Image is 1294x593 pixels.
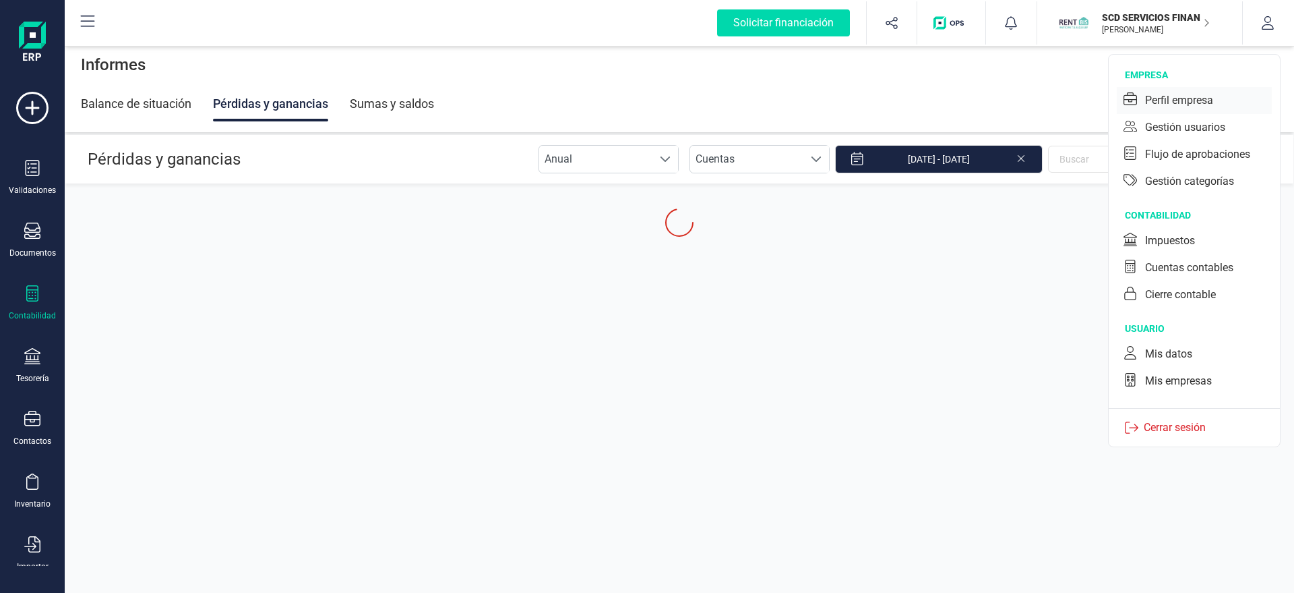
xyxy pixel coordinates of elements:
[9,185,56,196] div: Validaciones
[1145,287,1216,303] div: Cierre contable
[17,561,49,572] div: Importar
[19,22,46,65] img: Logo Finanedi
[1059,8,1088,38] img: SC
[16,373,49,384] div: Tesorería
[9,310,56,321] div: Contabilidad
[350,86,434,121] div: Sumas y saldos
[1145,260,1233,276] div: Cuentas contables
[13,436,51,447] div: Contactos
[1053,1,1226,45] button: SCSCD SERVICIOS FINANCIEROS SL[PERSON_NAME]
[1145,173,1234,190] div: Gestión categorías
[690,146,803,173] span: Cuentas
[925,1,977,45] button: Logo de OPS
[14,499,51,509] div: Inventario
[1125,68,1280,82] div: empresa
[701,1,866,45] button: Solicitar financiación
[1145,233,1195,249] div: Impuestos
[213,86,328,121] div: Pérdidas y ganancias
[1048,146,1242,173] input: Buscar
[1145,92,1213,109] div: Perfil empresa
[1145,119,1225,136] div: Gestión usuarios
[1145,346,1192,362] div: Mis datos
[9,248,56,258] div: Documentos
[1138,420,1211,436] p: Cerrar sesión
[1125,322,1280,335] div: usuario
[81,86,191,121] div: Balance de situación
[539,146,652,173] span: Anual
[1125,208,1280,222] div: contabilidad
[1102,11,1210,24] p: SCD SERVICIOS FINANCIEROS SL
[65,43,1294,86] div: Informes
[88,150,241,169] span: Pérdidas y ganancias
[1145,373,1212,389] div: Mis empresas
[717,9,850,36] div: Solicitar financiación
[933,16,969,30] img: Logo de OPS
[1145,146,1250,163] div: Flujo de aprobaciones
[1102,24,1210,35] p: [PERSON_NAME]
